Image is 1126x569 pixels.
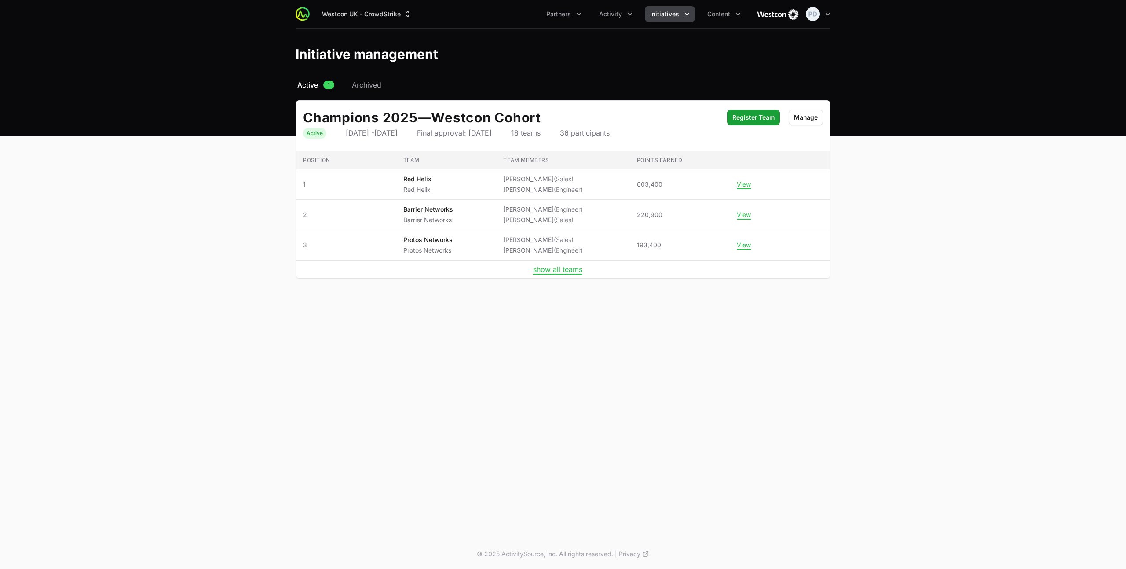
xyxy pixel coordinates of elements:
[403,205,453,214] p: Barrier Networks
[303,241,389,250] span: 3
[619,550,649,558] a: Privacy
[503,185,583,194] li: [PERSON_NAME]
[727,110,780,125] button: Register Team
[296,151,396,169] th: Position
[806,7,820,21] img: Payam Dinarvand
[403,216,453,224] p: Barrier Networks
[637,241,661,250] span: 193,400
[554,206,583,213] span: (Engineer)
[503,235,583,244] li: [PERSON_NAME]
[599,10,622,18] span: Activity
[554,246,583,254] span: (Engineer)
[737,180,751,188] button: View
[303,110,718,125] h2: Champions 2025 Westcon Cohort
[645,6,695,22] div: Initiatives menu
[637,180,662,189] span: 603,400
[503,246,583,255] li: [PERSON_NAME]
[317,6,417,22] div: Supplier switch menu
[296,46,438,62] h1: Initiative management
[541,6,587,22] button: Partners
[546,10,571,18] span: Partners
[303,210,389,219] span: 2
[630,151,730,169] th: Points earned
[554,175,574,183] span: (Sales)
[503,205,583,214] li: [PERSON_NAME]
[560,128,610,137] p: 36 participants
[707,10,730,18] span: Content
[702,6,746,22] button: Content
[296,80,336,90] a: Active1
[594,6,638,22] div: Activity menu
[511,128,541,137] p: 18 teams
[503,175,583,184] li: [PERSON_NAME]
[732,112,775,123] span: Register Team
[317,6,417,22] button: Westcon UK - CrowdStrike
[310,6,746,22] div: Main navigation
[794,112,818,123] span: Manage
[650,10,679,18] span: Initiatives
[789,110,823,125] button: Manage
[323,81,334,89] span: 1
[737,211,751,219] button: View
[296,80,830,90] nav: Initiative activity log navigation
[346,128,398,137] p: [DATE] - [DATE]
[396,151,497,169] th: Team
[554,186,583,193] span: (Engineer)
[352,80,381,90] span: Archived
[554,236,574,243] span: (Sales)
[418,110,431,125] span: —
[403,175,431,184] p: Red Helix
[615,550,617,558] span: |
[297,80,318,90] span: Active
[533,265,593,274] button: show all teams
[554,216,574,224] span: (Sales)
[645,6,695,22] button: Initiatives
[637,210,662,219] span: 220,900
[417,128,492,137] p: Final approval: [DATE]
[477,550,613,558] p: © 2025 ActivitySource, inc. All rights reserved.
[702,6,746,22] div: Content menu
[541,6,587,22] div: Partners menu
[296,7,310,21] img: ActivitySource
[403,235,453,244] p: Protos Networks
[303,180,389,189] span: 1
[296,100,830,279] div: Initiative details
[496,151,629,169] th: Team members
[350,80,383,90] a: Archived
[503,216,583,224] li: [PERSON_NAME]
[403,185,431,194] p: Red Helix
[737,241,751,249] button: View
[594,6,638,22] button: Activity
[403,246,453,255] p: Protos Networks
[757,5,799,23] img: Westcon UK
